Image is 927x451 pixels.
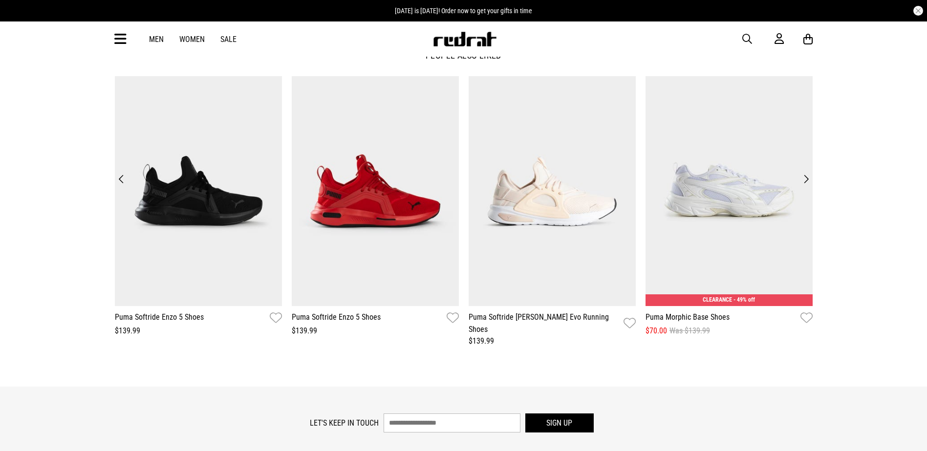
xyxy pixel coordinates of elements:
[292,76,459,307] img: Puma Softride Enzo 5 Shoes in Red
[292,311,381,325] a: Puma Softride Enzo 5 Shoes
[646,76,813,307] img: Puma Morphic Base Shoes in White
[179,35,205,44] a: Women
[525,413,594,432] button: Sign up
[310,418,379,428] label: Let's keep in touch
[115,325,282,337] div: $139.99
[115,76,282,307] img: Puma Softride Enzo 5 Shoes in Black
[669,325,710,337] span: Was $139.99
[115,311,204,325] a: Puma Softride Enzo 5 Shoes
[220,35,237,44] a: Sale
[8,4,37,33] button: Open LiveChat chat widget
[149,35,164,44] a: Men
[292,325,459,337] div: $139.99
[469,76,636,307] img: Puma Softride Enzo Evo Running Shoes in White
[646,311,730,325] a: Puma Morphic Base Shoes
[115,172,128,186] button: Previous
[469,335,636,347] div: $139.99
[469,311,620,335] a: Puma Softride [PERSON_NAME] Evo Running Shoes
[395,7,532,15] span: [DATE] is [DATE]! Order now to get your gifts in time
[432,32,497,46] img: Redrat logo
[646,325,667,337] span: $70.00
[703,296,732,303] span: CLEARANCE
[733,296,755,303] span: - 49% off
[799,172,813,186] button: Next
